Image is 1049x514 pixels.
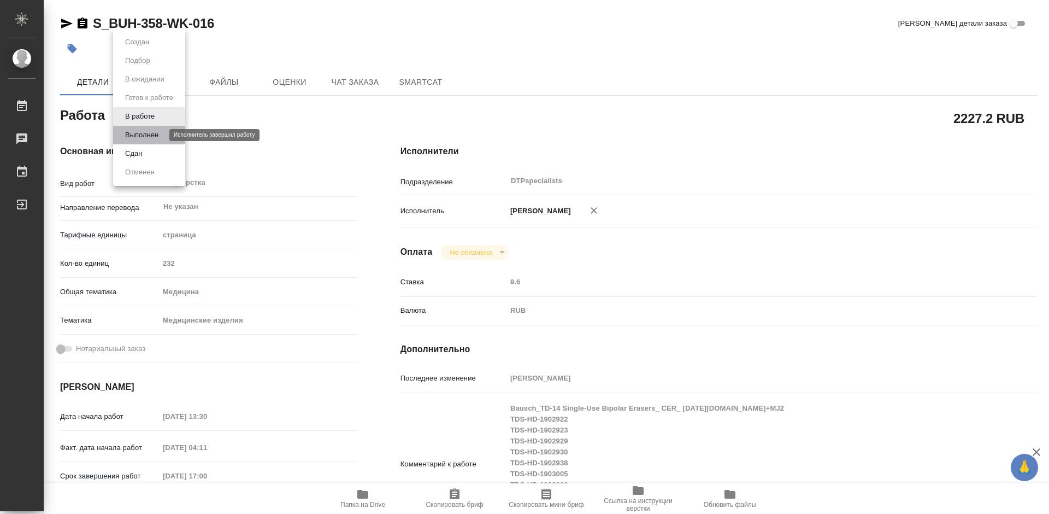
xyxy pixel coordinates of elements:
[122,92,176,104] button: Готов к работе
[122,55,154,67] button: Подбор
[122,110,158,122] button: В работе
[122,129,162,141] button: Выполнен
[122,36,152,48] button: Создан
[122,166,158,178] button: Отменен
[122,73,168,85] button: В ожидании
[122,148,145,160] button: Сдан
